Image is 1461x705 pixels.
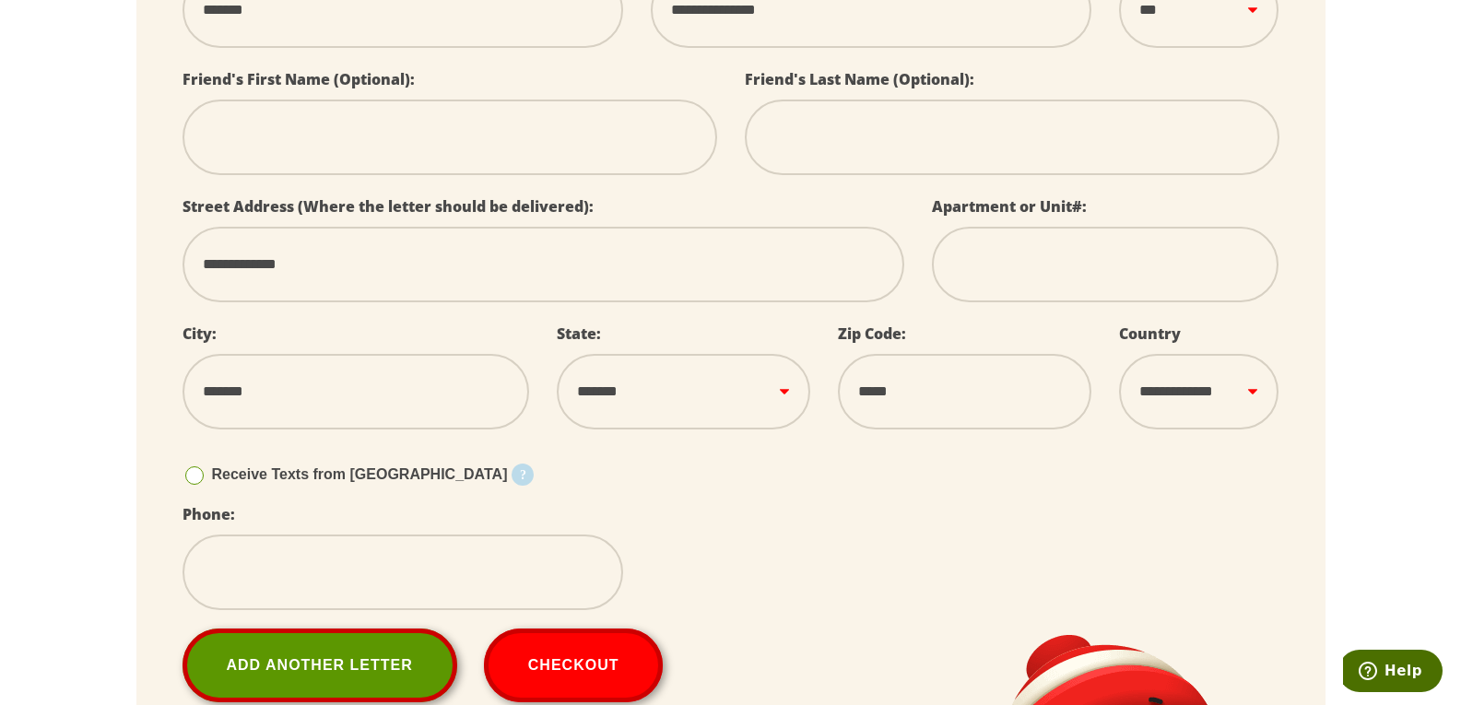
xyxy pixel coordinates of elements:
label: Apartment or Unit#: [932,196,1087,217]
button: Checkout [484,629,664,702]
a: Add Another Letter [183,629,457,702]
label: City: [183,323,217,344]
label: Street Address (Where the letter should be delivered): [183,196,594,217]
span: Receive Texts from [GEOGRAPHIC_DATA] [212,466,508,482]
label: Zip Code: [838,323,906,344]
iframe: Opens a widget where you can find more information [1343,650,1443,696]
label: Country [1119,323,1181,344]
label: Friend's First Name (Optional): [183,69,415,89]
label: State: [557,323,601,344]
label: Friend's Last Name (Optional): [745,69,974,89]
label: Phone: [183,504,235,524]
